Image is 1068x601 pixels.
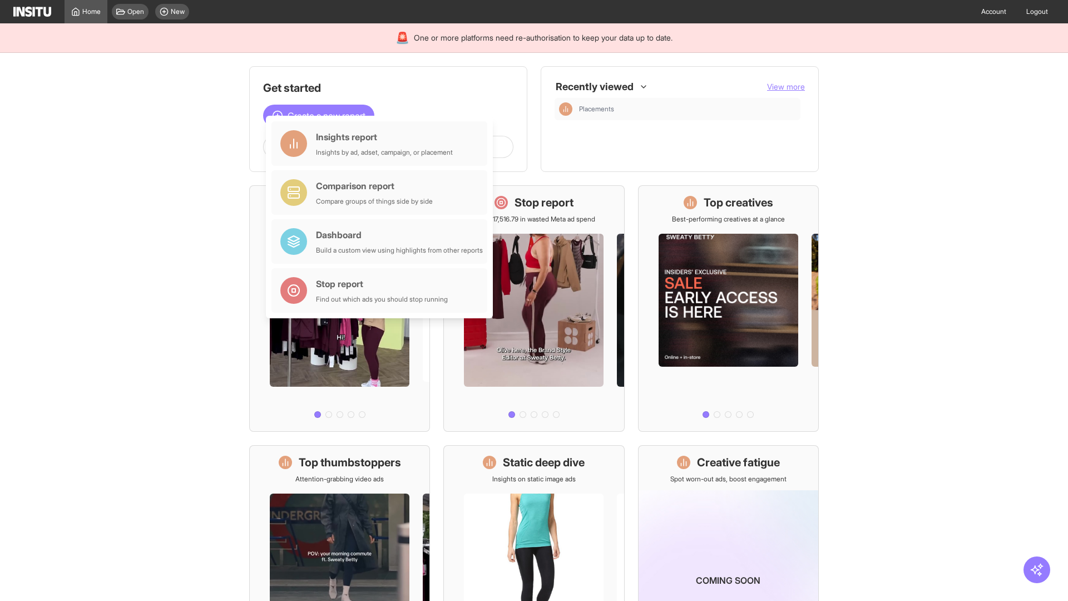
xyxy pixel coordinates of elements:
div: Build a custom view using highlights from other reports [316,246,483,255]
span: Placements [579,105,614,114]
span: Open [127,7,144,16]
span: Home [82,7,101,16]
img: Logo [13,7,51,17]
div: Find out which ads you should stop running [316,295,448,304]
span: Placements [579,105,796,114]
p: Attention-grabbing video ads [295,475,384,484]
div: Insights by ad, adset, campaign, or placement [316,148,453,157]
div: Comparison report [316,179,433,193]
div: Stop report [316,277,448,290]
h1: Stop report [515,195,573,210]
h1: Top thumbstoppers [299,455,401,470]
div: 🚨 [395,30,409,46]
span: Create a new report [288,109,365,122]
button: Create a new report [263,105,374,127]
a: Top creativesBest-performing creatives at a glance [638,185,819,432]
a: Stop reportSave £17,516.79 in wasted Meta ad spend [443,185,624,432]
p: Insights on static image ads [492,475,576,484]
p: Best-performing creatives at a glance [672,215,785,224]
span: View more [767,82,805,91]
div: Insights report [316,130,453,144]
h1: Get started [263,80,513,96]
h1: Static deep dive [503,455,585,470]
button: View more [767,81,805,92]
span: New [171,7,185,16]
span: One or more platforms need re-authorisation to keep your data up to date. [414,32,673,43]
div: Dashboard [316,228,483,242]
h1: Top creatives [704,195,773,210]
div: Compare groups of things side by side [316,197,433,206]
p: Save £17,516.79 in wasted Meta ad spend [473,215,595,224]
a: What's live nowSee all active ads instantly [249,185,430,432]
div: Insights [559,102,572,116]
